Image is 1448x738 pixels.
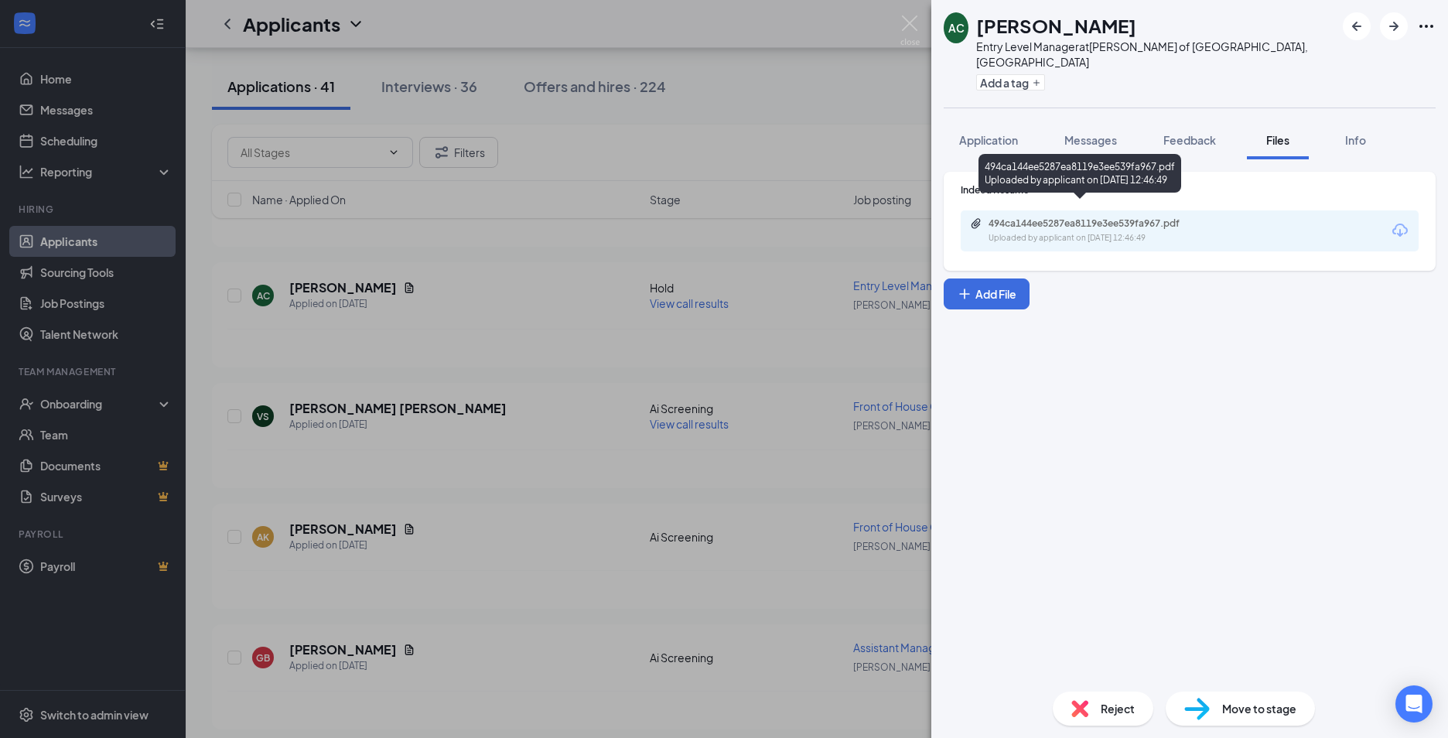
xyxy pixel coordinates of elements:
span: Reject [1101,700,1135,717]
svg: Ellipses [1417,17,1436,36]
button: Add FilePlus [944,278,1030,309]
h1: [PERSON_NAME] [976,12,1136,39]
svg: ArrowRight [1385,17,1403,36]
svg: Plus [1032,78,1041,87]
div: Entry Level Manager at [PERSON_NAME] of [GEOGRAPHIC_DATA], [GEOGRAPHIC_DATA] [976,39,1335,70]
svg: Download [1391,221,1409,240]
span: Feedback [1163,133,1216,147]
button: ArrowRight [1380,12,1408,40]
div: Open Intercom Messenger [1395,685,1433,723]
div: 494ca144ee5287ea8119e3ee539fa967.pdf Uploaded by applicant on [DATE] 12:46:49 [978,154,1181,193]
span: Info [1345,133,1366,147]
div: 494ca144ee5287ea8119e3ee539fa967.pdf [989,217,1205,230]
span: Move to stage [1222,700,1296,717]
button: ArrowLeftNew [1343,12,1371,40]
svg: Paperclip [970,217,982,230]
svg: ArrowLeftNew [1347,17,1366,36]
span: Application [959,133,1018,147]
div: AC [948,20,965,36]
svg: Plus [957,286,972,302]
a: Paperclip494ca144ee5287ea8119e3ee539fa967.pdfUploaded by applicant on [DATE] 12:46:49 [970,217,1221,244]
div: Uploaded by applicant on [DATE] 12:46:49 [989,232,1221,244]
span: Files [1266,133,1289,147]
div: Indeed Resume [961,183,1419,196]
span: Messages [1064,133,1117,147]
button: PlusAdd a tag [976,74,1045,91]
